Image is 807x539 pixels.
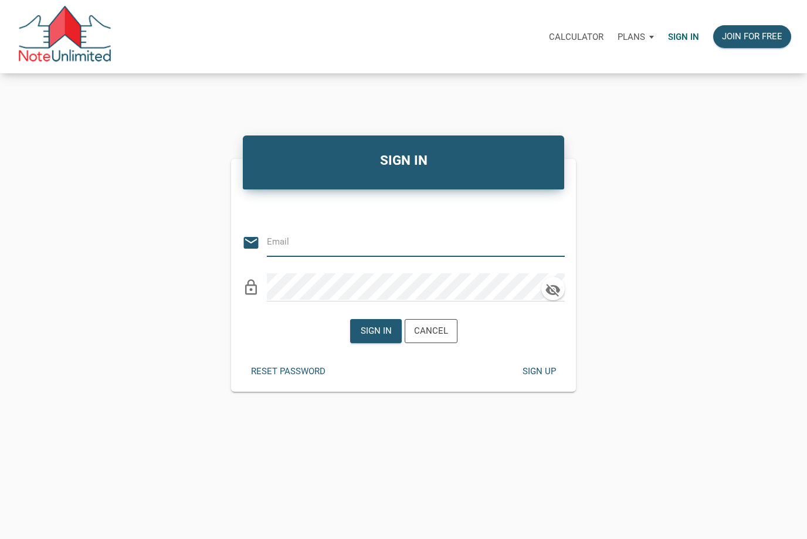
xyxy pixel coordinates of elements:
[18,6,112,67] img: NoteUnlimited
[706,18,798,55] a: Join for free
[611,18,661,55] a: Plans
[251,365,325,378] div: Reset password
[611,19,661,55] button: Plans
[618,32,645,42] p: Plans
[267,229,547,255] input: Email
[542,18,611,55] a: Calculator
[713,25,791,48] button: Join for free
[722,30,782,43] div: Join for free
[414,324,448,338] div: Cancel
[549,32,603,42] p: Calculator
[513,360,565,383] button: Sign up
[405,319,457,343] button: Cancel
[523,365,556,378] div: Sign up
[661,18,706,55] a: Sign in
[242,234,260,252] i: email
[360,324,391,338] div: Sign in
[242,279,260,296] i: lock_outline
[668,32,699,42] p: Sign in
[350,319,402,343] button: Sign in
[252,151,555,171] h4: SIGN IN
[242,360,334,383] button: Reset password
